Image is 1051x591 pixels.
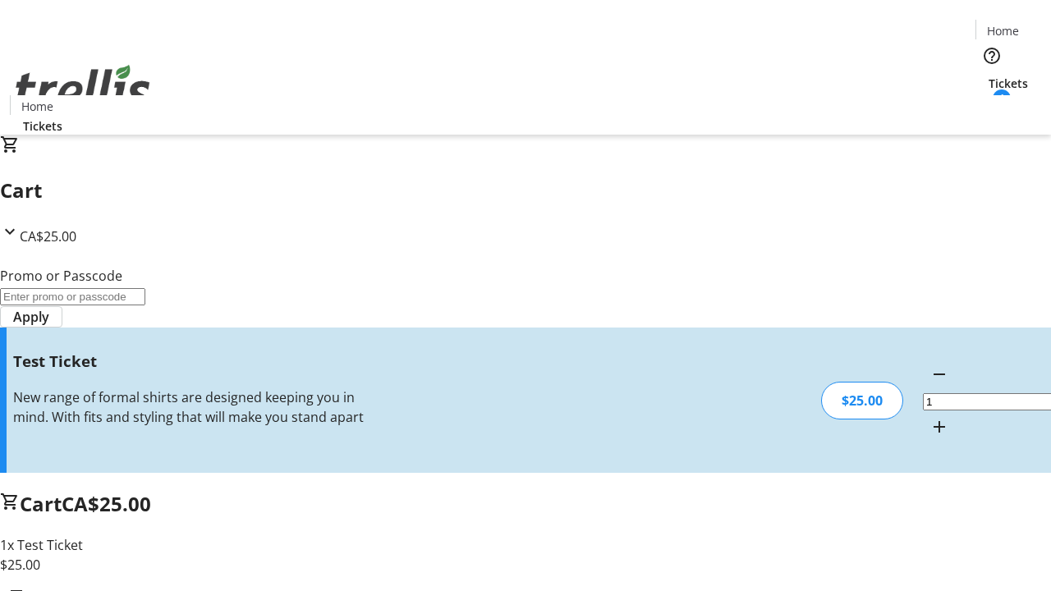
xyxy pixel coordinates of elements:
div: New range of formal shirts are designed keeping you in mind. With fits and styling that will make... [13,387,372,427]
h3: Test Ticket [13,350,372,373]
span: CA$25.00 [62,490,151,517]
span: Tickets [23,117,62,135]
a: Home [976,22,1029,39]
div: $25.00 [821,382,903,419]
span: Home [21,98,53,115]
img: Orient E2E Organization lSYSmkcoBg's Logo [10,47,156,129]
span: Apply [13,307,49,327]
button: Help [975,39,1008,72]
span: Tickets [989,75,1028,92]
span: Home [987,22,1019,39]
a: Tickets [975,75,1041,92]
button: Increment by one [923,410,956,443]
a: Home [11,98,63,115]
span: CA$25.00 [20,227,76,245]
a: Tickets [10,117,76,135]
button: Decrement by one [923,358,956,391]
button: Cart [975,92,1008,125]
